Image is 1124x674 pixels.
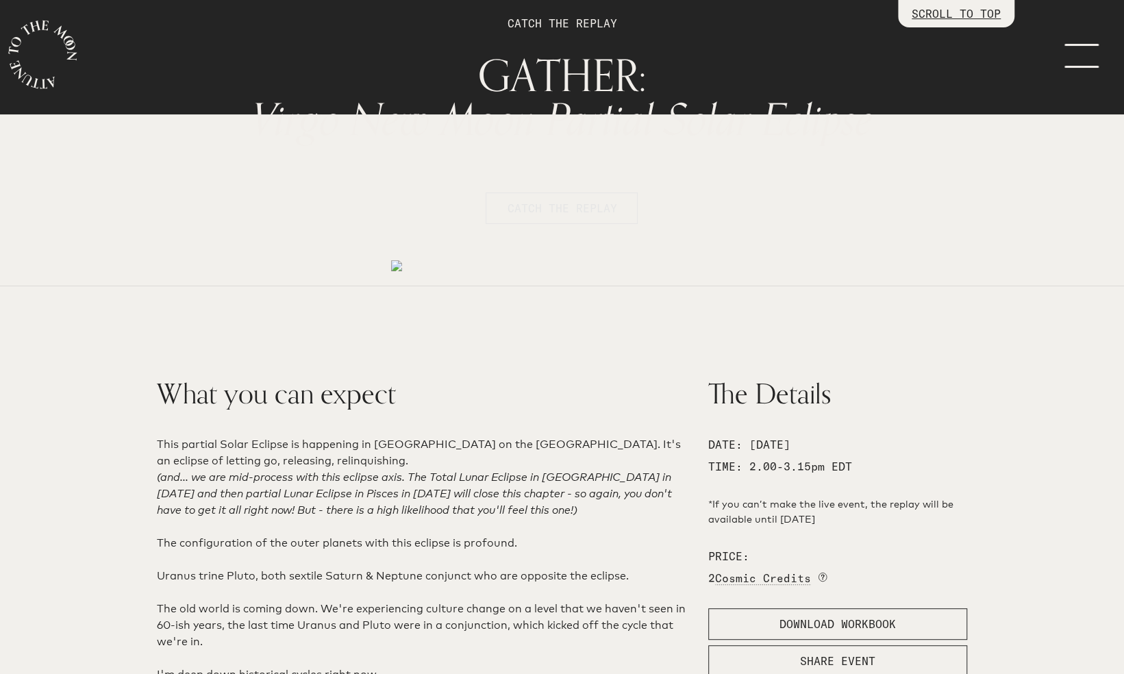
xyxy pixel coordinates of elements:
p: 2 [708,570,968,586]
span: SHARE EVENT [800,653,875,669]
p: SCROLL TO TOP [912,5,1001,22]
button: CATCH THE REPLAY [486,192,638,224]
p: TIME: 2.00-3.15pm EDT [708,458,968,475]
button: DOWNLOAD WORKBOOK [708,608,968,640]
p: DATE: [DATE] [708,436,968,453]
span: Virgo New Moon Partial Solar Eclipse [251,85,872,157]
em: (and... we are mid-process with this eclipse axis. The Total Lunar Eclipse in [GEOGRAPHIC_DATA] i... [157,471,672,516]
span: Cosmic Credits [715,571,811,585]
p: This partial Solar Eclipse is happening in [GEOGRAPHIC_DATA] on the [GEOGRAPHIC_DATA]. It's an ec... [157,436,692,469]
h1: GATHER: [225,53,899,143]
h2: The Details [708,373,968,414]
p: The old world is coming down. We're experiencing culture change on a level that we haven't seen i... [157,601,692,650]
p: PRICE: [708,548,968,564]
p: *If you can’t make the live event, the replay will be available until [DATE] [708,497,968,526]
span: CATCH THE REPLAY [507,200,616,216]
p: The configuration of the outer planets with this eclipse is profound. [157,535,692,551]
span: DOWNLOAD WORKBOOK [779,616,896,632]
img: medias%2F68TdnYKDlPUA9N16a5wm [391,260,402,271]
p: Uranus trine Pluto, both sextile Saturn & Neptune conjunct who are opposite the eclipse. [157,568,692,584]
h2: What you can expect [157,373,692,414]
